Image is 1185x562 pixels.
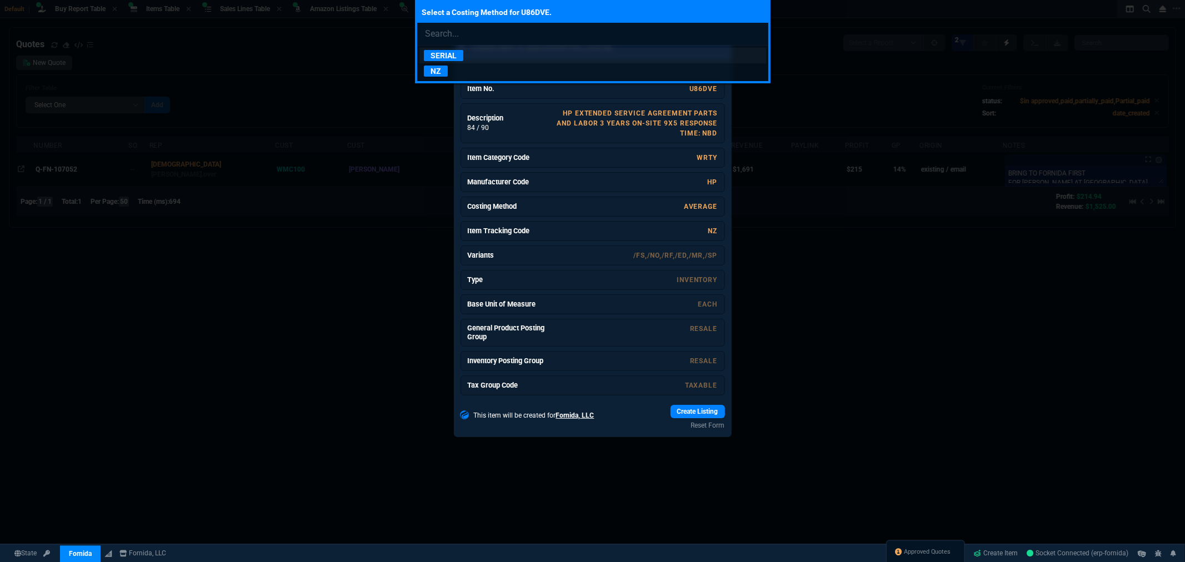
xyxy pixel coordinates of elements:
[904,548,951,557] span: Approved Quotes
[116,549,170,559] a: msbcCompanyName
[424,50,463,61] p: SERIAL
[40,549,53,559] a: API TOKEN
[417,23,768,45] input: Search...
[11,549,40,559] a: Global State
[417,2,768,23] p: Select a Costing Method for U86DVE.
[1027,549,1129,559] a: 2MwWu4l0YpgZHHy3AAA_
[969,545,1023,562] a: Create Item
[1027,550,1129,558] span: Socket Connected (erp-fornida)
[424,66,448,77] p: NZ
